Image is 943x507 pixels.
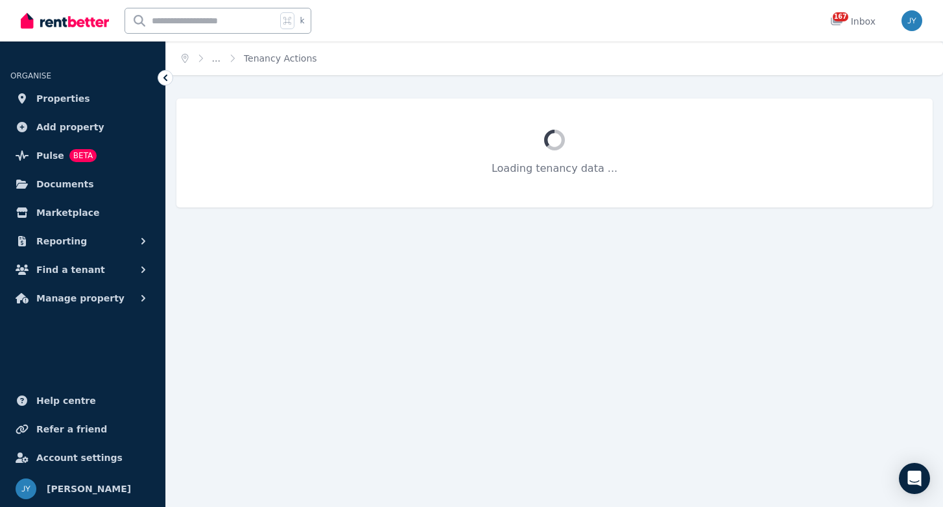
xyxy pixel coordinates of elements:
button: Find a tenant [10,257,155,283]
span: Documents [36,176,94,192]
p: Loading tenancy data ... [208,161,901,176]
span: [PERSON_NAME] [47,481,131,497]
img: RentBetter [21,11,109,30]
span: Pulse [36,148,64,163]
span: Account settings [36,450,123,466]
span: Help centre [36,393,96,408]
span: ORGANISE [10,71,51,80]
span: Manage property [36,290,125,306]
span: Reporting [36,233,87,249]
a: Documents [10,171,155,197]
span: ... [212,52,221,65]
button: Manage property [10,285,155,311]
a: Help centre [10,388,155,414]
div: Open Intercom Messenger [899,463,930,494]
a: Refer a friend [10,416,155,442]
img: Jeremy Yang [901,10,922,31]
span: Find a tenant [36,262,105,277]
span: Marketplace [36,205,99,220]
button: Reporting [10,228,155,254]
nav: Breadcrumb [166,41,333,75]
a: Account settings [10,445,155,471]
span: Properties [36,91,90,106]
span: Tenancy Actions [244,52,317,65]
span: Refer a friend [36,421,107,437]
span: BETA [69,149,97,162]
a: Marketplace [10,200,155,226]
span: k [300,16,304,26]
a: Properties [10,86,155,112]
a: PulseBETA [10,143,155,169]
div: Inbox [830,15,876,28]
a: Add property [10,114,155,140]
span: 167 [833,12,848,21]
span: Add property [36,119,104,135]
img: Jeremy Yang [16,478,36,499]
